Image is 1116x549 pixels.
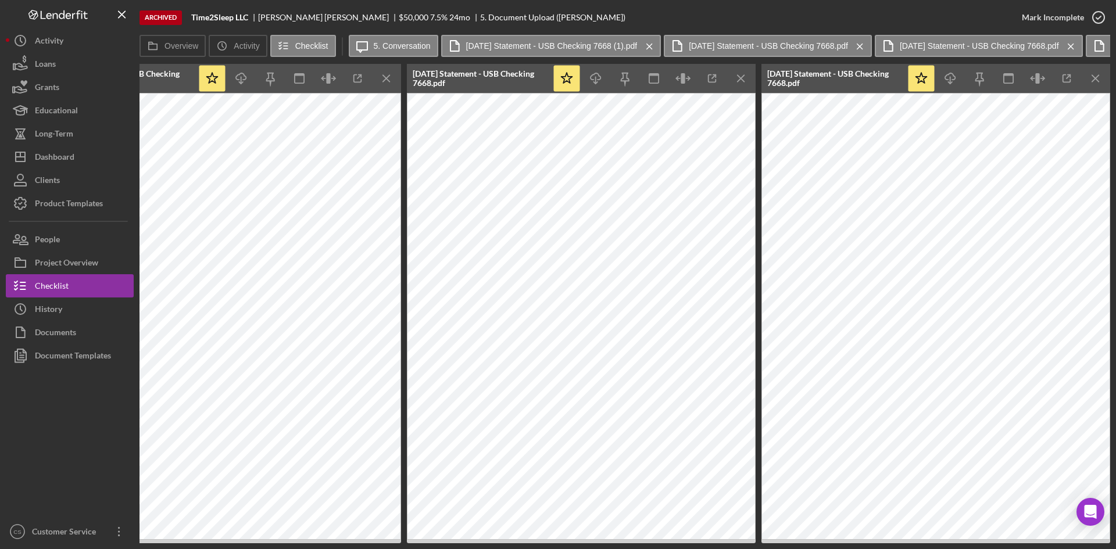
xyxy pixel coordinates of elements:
div: Clients [35,168,60,195]
div: Grants [35,76,59,102]
label: 5. Conversation [374,41,431,51]
button: Long-Term [6,122,134,145]
button: Documents [6,321,134,344]
div: Activity [35,29,63,55]
div: 5. Document Upload ([PERSON_NAME]) [480,13,625,22]
button: Educational [6,99,134,122]
div: Dashboard [35,145,74,171]
button: Activity [209,35,267,57]
button: Overview [139,35,206,57]
div: Loans [35,52,56,78]
label: [DATE] Statement - USB Checking 7668.pdf [689,41,848,51]
text: CS [13,529,21,535]
div: People [35,228,60,254]
label: Checklist [295,41,328,51]
button: CSCustomer Service [6,520,134,543]
button: Clients [6,168,134,192]
button: History [6,297,134,321]
button: [DATE] Statement - USB Checking 7668.pdf [875,35,1083,57]
div: Educational [35,99,78,125]
div: Document Templates [35,344,111,370]
div: Project Overview [35,251,98,277]
div: [DATE] Statement - USB Checking 7668.pdf [767,69,901,88]
button: [DATE] Statement - USB Checking 7668.pdf [664,35,872,57]
button: 5. Conversation [349,35,438,57]
button: Grants [6,76,134,99]
div: Documents [35,321,76,347]
div: Long-Term [35,122,73,148]
div: 7.5 % [430,13,448,22]
button: Activity [6,29,134,52]
div: $50,000 [399,13,428,22]
label: [DATE] Statement - USB Checking 7668.pdf [900,41,1059,51]
button: Project Overview [6,251,134,274]
label: Activity [234,41,259,51]
div: [DATE] Statement - USB Checking 7668.pdf [413,69,546,88]
div: Product Templates [35,192,103,218]
button: Product Templates [6,192,134,215]
div: [PERSON_NAME] [PERSON_NAME] [258,13,399,22]
div: Customer Service [29,520,105,546]
div: 24 mo [449,13,470,22]
div: Checklist [35,274,69,300]
button: Mark Incomplete [1010,6,1110,29]
button: Checklist [270,35,336,57]
button: Checklist [6,274,134,297]
button: People [6,228,134,251]
div: Mark Incomplete [1022,6,1084,29]
label: [DATE] Statement - USB Checking 7668 (1).pdf [466,41,638,51]
b: Time2Sleep LLC [191,13,248,22]
button: Dashboard [6,145,134,168]
div: Open Intercom Messenger [1076,498,1104,526]
button: [DATE] Statement - USB Checking 7668 (1).pdf [441,35,661,57]
button: Document Templates [6,344,134,367]
label: Overview [164,41,198,51]
button: Loans [6,52,134,76]
div: Archived [139,10,182,25]
div: History [35,297,62,324]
